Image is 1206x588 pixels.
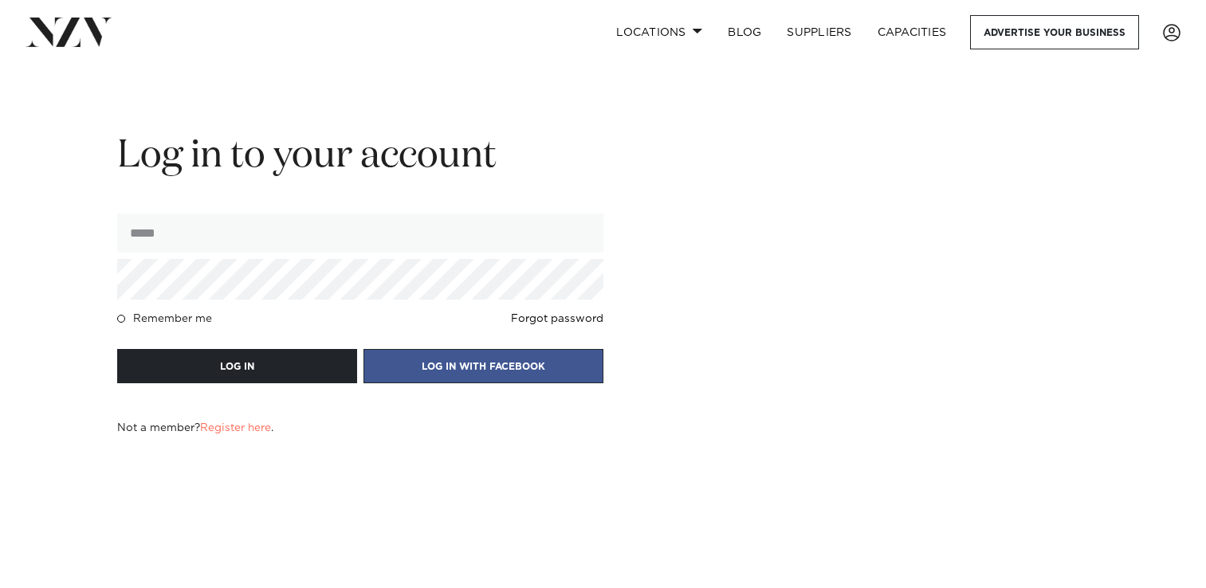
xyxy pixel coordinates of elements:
h4: Remember me [133,312,212,325]
a: BLOG [715,15,774,49]
a: Register here [200,422,271,433]
a: LOG IN WITH FACEBOOK [363,359,603,373]
img: nzv-logo.png [26,18,112,46]
a: Forgot password [511,312,603,325]
a: Capacities [865,15,960,49]
button: LOG IN [117,349,357,383]
h2: Log in to your account [117,131,603,182]
a: Advertise your business [970,15,1139,49]
a: SUPPLIERS [774,15,864,49]
a: Locations [603,15,715,49]
button: LOG IN WITH FACEBOOK [363,349,603,383]
h4: Not a member? . [117,421,273,434]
